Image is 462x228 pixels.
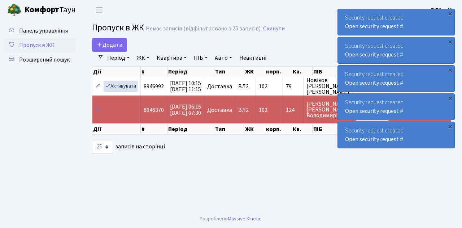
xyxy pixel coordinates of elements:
th: Дії [92,124,141,135]
label: записів на сторінці [92,140,165,154]
a: Open security request # [345,107,403,115]
select: записів на сторінці [92,140,113,154]
th: Період [167,67,214,77]
b: Комфорт [25,4,59,16]
div: Security request created [338,9,454,35]
a: Додати [92,38,127,52]
span: Пропуск в ЖК [19,41,55,49]
th: # [141,124,167,135]
span: 8946992 [144,83,164,90]
span: Пропуск в ЖК [92,21,144,34]
span: Панель управління [19,27,68,35]
th: Період [167,124,214,135]
th: ПІБ [313,124,363,135]
th: ПІБ [313,67,363,77]
a: Розширений пошук [4,52,76,67]
th: Тип [214,124,244,135]
div: Security request created [338,37,454,63]
div: Розроблено . [200,215,262,223]
img: logo.png [7,3,22,17]
div: Security request created [338,66,454,92]
button: Переключити навігацію [90,4,108,16]
span: 8946370 [144,106,164,114]
span: Таун [25,4,76,16]
span: [PERSON_NAME] [PERSON_NAME] Володимирівна [306,101,349,118]
a: Скинути [263,25,285,32]
div: × [446,94,454,102]
a: Авто [212,52,235,64]
span: ВЛ2 [238,107,253,113]
div: Security request created [338,94,454,120]
a: Період [104,52,132,64]
a: Неактивні [236,52,269,64]
span: Додати [97,41,122,49]
a: Open security request # [345,135,403,143]
th: корп. [265,124,292,135]
th: Кв. [292,67,313,77]
div: × [446,38,454,45]
span: 79 [286,84,300,89]
span: [DATE] 06:15 [DATE] 07:30 [170,103,201,117]
a: Квартира [154,52,189,64]
th: ЖК [244,67,265,77]
a: Активувати [104,81,138,92]
a: Open security request # [345,22,403,30]
a: Open security request # [345,79,403,87]
div: × [446,66,454,73]
a: Open security request # [345,51,403,59]
a: ПІБ [191,52,210,64]
a: Пропуск в ЖК [4,38,76,52]
div: Security request created [338,122,454,148]
th: ЖК [244,124,265,135]
div: × [446,123,454,130]
a: ВЛ2 -. К. [431,6,453,14]
span: 102 [259,106,267,114]
th: Тип [214,67,244,77]
div: × [446,10,454,17]
th: # [141,67,167,77]
span: [DATE] 10:15 [DATE] 11:15 [170,79,201,93]
th: Кв. [292,124,313,135]
div: Немає записів (відфільтровано з 25 записів). [146,25,262,32]
span: Новіков [PERSON_NAME] [PERSON_NAME] [306,77,349,95]
a: Панель управління [4,24,76,38]
span: 102 [259,83,267,90]
span: Доставка [207,84,232,89]
span: 124 [286,107,300,113]
a: ЖК [134,52,152,64]
a: Massive Kinetic [228,215,261,223]
span: ВЛ2 [238,84,253,89]
th: корп. [265,67,292,77]
span: Доставка [207,107,232,113]
span: Розширений пошук [19,56,70,64]
th: Дії [92,67,141,77]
